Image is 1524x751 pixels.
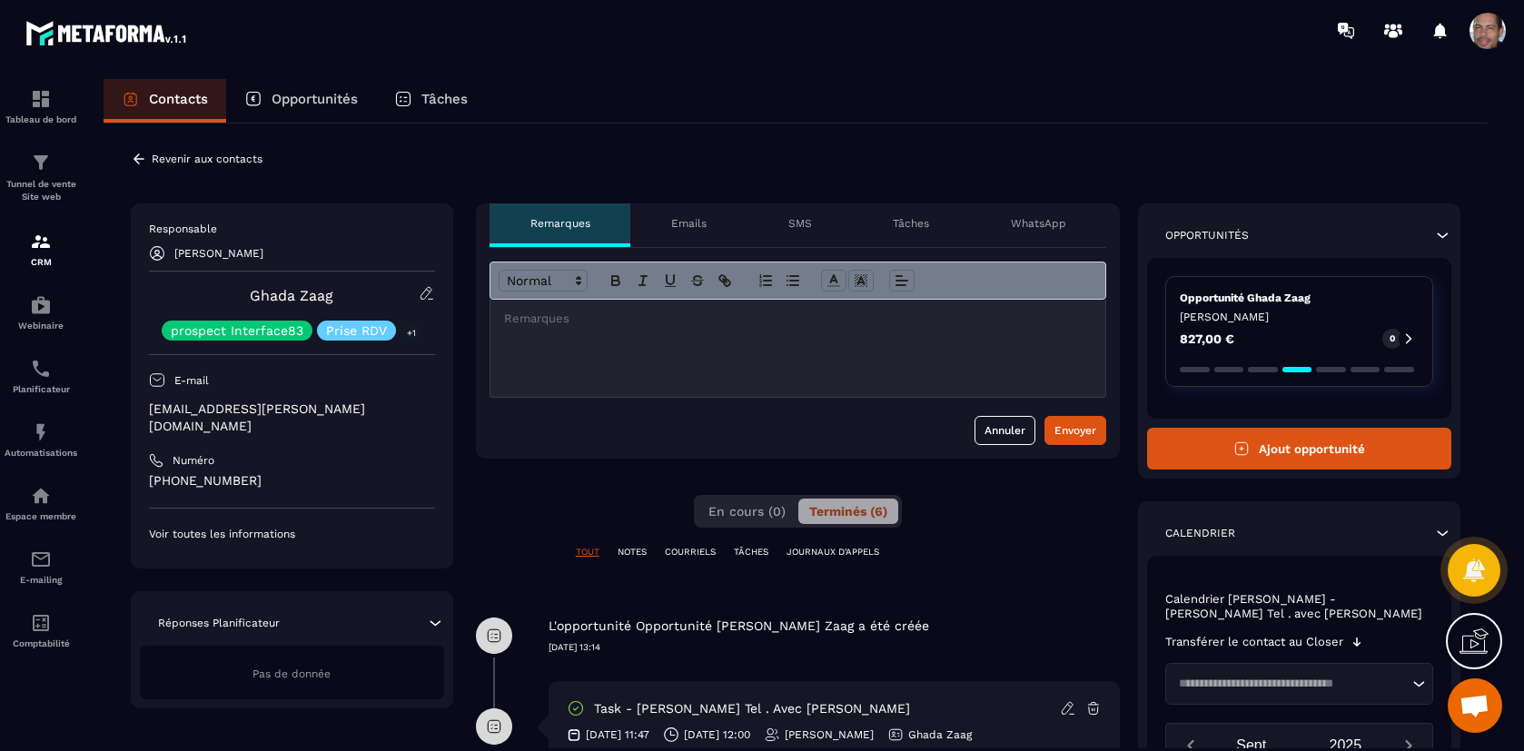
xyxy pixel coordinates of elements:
[149,222,435,236] p: Responsable
[1165,526,1235,540] p: Calendrier
[30,421,52,443] img: automations
[149,91,208,107] p: Contacts
[171,324,303,337] p: prospect Interface83
[401,323,422,342] p: +1
[158,616,280,630] p: Réponses Planificateur
[530,216,590,231] p: Remarques
[376,79,486,123] a: Tâches
[5,535,77,598] a: emailemailE-mailing
[272,91,358,107] p: Opportunités
[152,153,262,165] p: Revenir aux contacts
[1044,416,1106,445] button: Envoyer
[149,472,435,489] p: [PHONE_NUMBER]
[25,16,189,49] img: logo
[5,257,77,267] p: CRM
[5,575,77,585] p: E-mailing
[576,546,599,558] p: TOUT
[30,358,52,380] img: scheduler
[226,79,376,123] a: Opportunités
[1011,216,1066,231] p: WhatsApp
[104,79,226,123] a: Contacts
[1173,675,1408,693] input: Search for option
[893,216,929,231] p: Tâches
[5,344,77,408] a: schedulerschedulerPlanificateur
[594,700,910,717] p: task - [PERSON_NAME] Tel . avec [PERSON_NAME]
[30,612,52,634] img: accountant
[5,408,77,471] a: automationsautomationsAutomatisations
[1180,291,1419,305] p: Opportunité Ghada Zaag
[252,667,331,680] span: Pas de donnée
[1054,421,1096,440] div: Envoyer
[618,546,647,558] p: NOTES
[788,216,812,231] p: SMS
[5,448,77,458] p: Automatisations
[30,88,52,110] img: formation
[30,231,52,252] img: formation
[5,471,77,535] a: automationsautomationsEspace membre
[30,294,52,316] img: automations
[1180,332,1234,345] p: 827,00 €
[30,485,52,507] img: automations
[787,546,879,558] p: JOURNAUX D'APPELS
[5,114,77,124] p: Tableau de bord
[1390,332,1395,345] p: 0
[174,373,209,388] p: E-mail
[250,287,333,304] a: Ghada Zaag
[1165,592,1433,621] p: Calendrier [PERSON_NAME] - [PERSON_NAME] Tel . avec [PERSON_NAME]
[5,217,77,281] a: formationformationCRM
[1165,635,1343,649] p: Transférer le contact au Closer
[586,727,649,742] p: [DATE] 11:47
[5,511,77,521] p: Espace membre
[684,727,750,742] p: [DATE] 12:00
[5,178,77,203] p: Tunnel de vente Site web
[30,548,52,570] img: email
[30,152,52,173] img: formation
[421,91,468,107] p: Tâches
[698,499,797,524] button: En cours (0)
[174,247,263,260] p: [PERSON_NAME]
[1448,678,1502,733] div: Ouvrir le chat
[5,384,77,394] p: Planificateur
[734,546,768,558] p: TÂCHES
[975,416,1035,445] button: Annuler
[708,504,786,519] span: En cours (0)
[908,727,972,742] p: Ghada Zaag
[1165,663,1433,705] div: Search for option
[665,546,716,558] p: COURRIELS
[149,527,435,541] p: Voir toutes les informations
[5,321,77,331] p: Webinaire
[1180,310,1419,324] p: [PERSON_NAME]
[5,598,77,662] a: accountantaccountantComptabilité
[5,638,77,648] p: Comptabilité
[549,618,929,635] p: L'opportunité Opportunité [PERSON_NAME] Zaag a été créée
[671,216,707,231] p: Emails
[1147,428,1451,469] button: Ajout opportunité
[798,499,898,524] button: Terminés (6)
[549,641,1121,654] p: [DATE] 13:14
[149,400,435,435] p: [EMAIL_ADDRESS][PERSON_NAME][DOMAIN_NAME]
[173,453,214,468] p: Numéro
[5,281,77,344] a: automationsautomationsWebinaire
[785,727,874,742] p: [PERSON_NAME]
[1165,228,1249,242] p: Opportunités
[5,138,77,217] a: formationformationTunnel de vente Site web
[326,324,387,337] p: Prise RDV
[809,504,887,519] span: Terminés (6)
[5,74,77,138] a: formationformationTableau de bord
